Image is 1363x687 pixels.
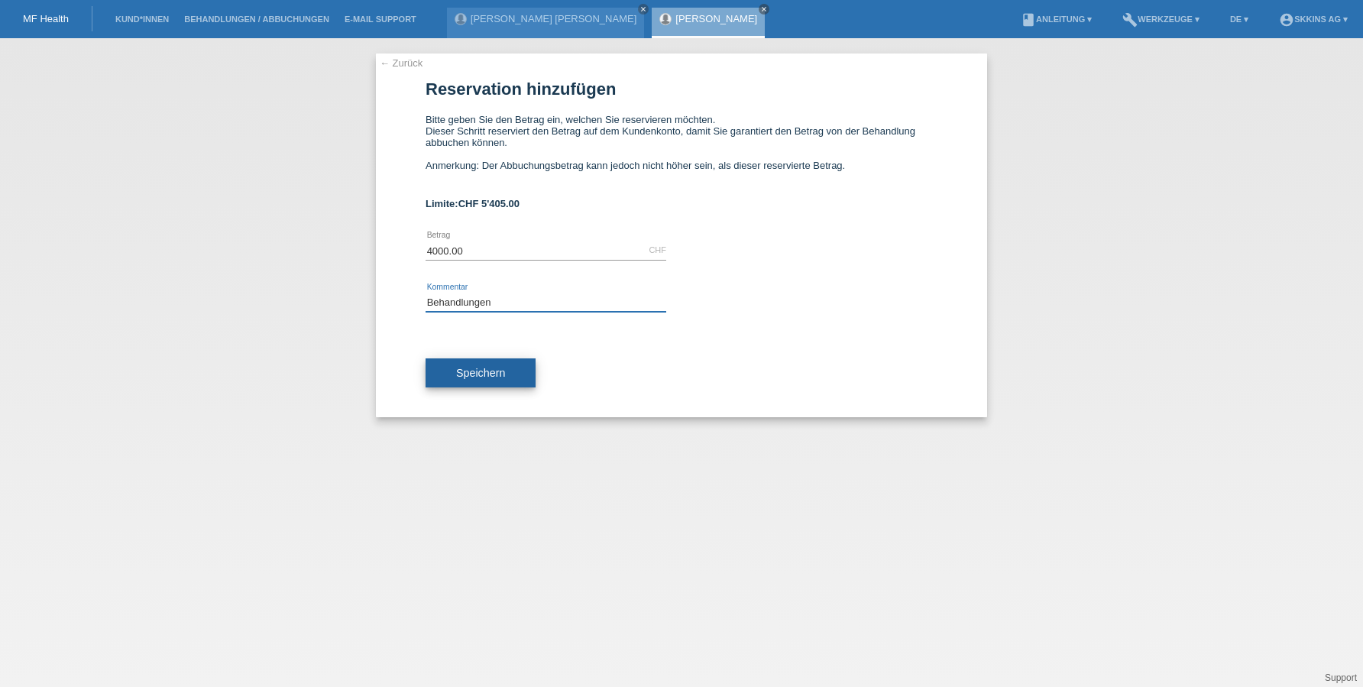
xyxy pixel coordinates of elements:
[471,13,636,24] a: [PERSON_NAME] [PERSON_NAME]
[1222,15,1256,24] a: DE ▾
[1013,15,1099,24] a: bookAnleitung ▾
[176,15,337,24] a: Behandlungen / Abbuchungen
[1271,15,1355,24] a: account_circleSKKINS AG ▾
[639,5,647,13] i: close
[759,4,769,15] a: close
[108,15,176,24] a: Kund*innen
[1122,12,1138,28] i: build
[426,358,536,387] button: Speichern
[760,5,768,13] i: close
[456,367,505,379] span: Speichern
[426,79,937,99] h1: Reservation hinzufügen
[1279,12,1294,28] i: account_circle
[675,13,757,24] a: [PERSON_NAME]
[1021,12,1036,28] i: book
[638,4,649,15] a: close
[23,13,69,24] a: MF Health
[458,198,520,209] span: CHF 5'405.00
[426,114,937,183] div: Bitte geben Sie den Betrag ein, welchen Sie reservieren möchten. Dieser Schritt reserviert den Be...
[337,15,424,24] a: E-Mail Support
[1115,15,1207,24] a: buildWerkzeuge ▾
[426,198,520,209] b: Limite:
[649,245,666,254] div: CHF
[380,57,422,69] a: ← Zurück
[1325,672,1357,683] a: Support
